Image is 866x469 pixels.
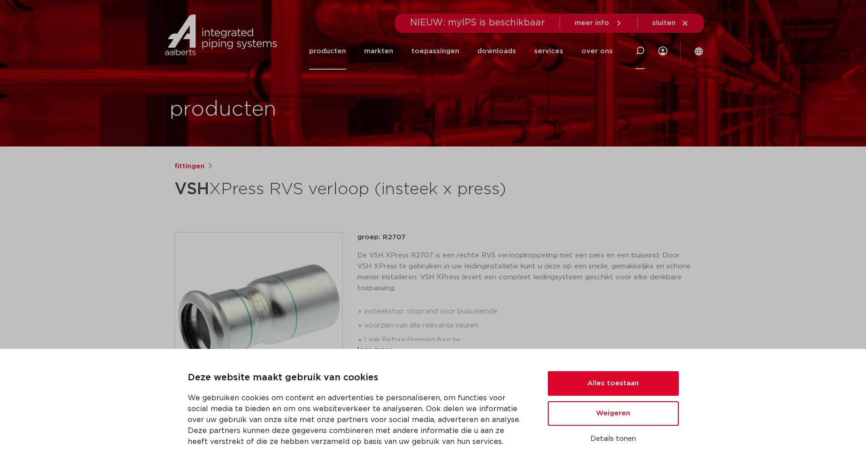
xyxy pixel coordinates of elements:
[477,33,516,70] a: downloads
[188,393,526,447] p: We gebruiken cookies om content en advertenties te personaliseren, om functies voor social media ...
[365,318,692,333] li: voorzien van alle relevante keuren
[365,304,692,319] li: insteekstop: stoprand voor buisuiteinde
[652,20,676,26] span: sluiten
[357,232,692,243] p: groep: R2707
[410,18,545,27] span: NIEUW: myIPS is beschikbaar
[175,161,205,172] a: fittingen
[357,250,692,294] p: De VSH XPress R2707 is een rechte RVS verloopkoppeling met een pers en een buiseind. Door VSH XPr...
[534,33,563,70] a: services
[548,401,679,426] button: Weigeren
[652,19,689,27] a: sluiten
[309,33,346,70] a: producten
[175,176,516,203] h1: XPress RVS verloop (insteek x press)
[658,33,667,70] div: my IPS
[365,333,692,348] li: Leak Before Pressed-functie
[575,19,623,27] a: meer info
[575,20,609,26] span: meer info
[188,371,526,385] p: Deze website maakt gebruik van cookies
[170,95,276,124] h1: producten
[411,33,459,70] a: toepassingen
[548,431,679,447] button: Details tonen
[581,33,613,70] a: over ons
[175,181,209,197] strong: VSH
[175,232,342,400] img: Product Image for VSH XPress RVS verloop (insteek x press)
[357,345,692,356] div: lees meer
[364,33,393,70] a: markten
[548,371,679,396] button: Alles toestaan
[309,33,613,70] nav: Menu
